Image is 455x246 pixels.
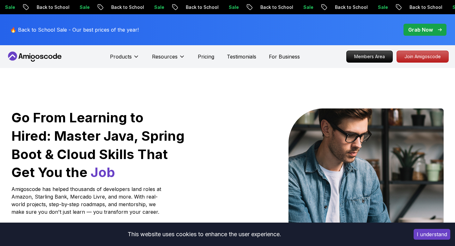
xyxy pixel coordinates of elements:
[11,108,185,181] h1: Go From Learning to Hired: Master Java, Spring Boot & Cloud Skills That Get You the
[106,4,149,10] p: Back to School
[181,4,224,10] p: Back to School
[224,4,244,10] p: Sale
[91,164,115,180] span: Job
[414,229,450,240] button: Accept cookies
[152,53,185,65] button: Resources
[110,53,139,65] button: Products
[110,53,132,60] p: Products
[227,53,256,60] a: Testimonials
[408,26,433,34] p: Grab Now
[346,51,393,63] a: Members Area
[347,51,392,62] p: Members Area
[397,51,449,63] a: Join Amigoscode
[32,4,75,10] p: Back to School
[75,4,95,10] p: Sale
[298,4,318,10] p: Sale
[10,26,139,34] p: 🔥 Back to School Sale - Our best prices of the year!
[11,185,163,216] p: Amigoscode has helped thousands of developers land roles at Amazon, Starling Bank, Mercado Livre,...
[152,53,178,60] p: Resources
[269,53,300,60] a: For Business
[5,227,404,241] div: This website uses cookies to enhance the user experience.
[149,4,169,10] p: Sale
[373,4,393,10] p: Sale
[397,51,448,62] p: Join Amigoscode
[198,53,214,60] a: Pricing
[255,4,298,10] p: Back to School
[330,4,373,10] p: Back to School
[404,4,447,10] p: Back to School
